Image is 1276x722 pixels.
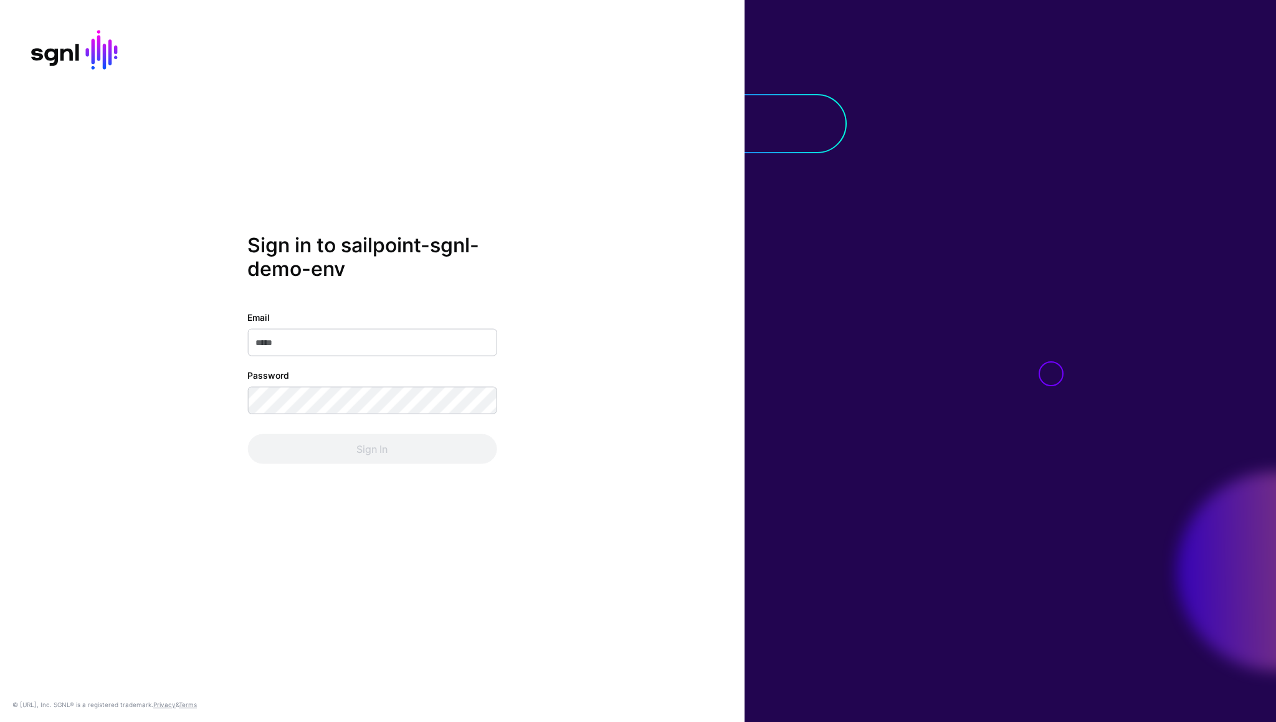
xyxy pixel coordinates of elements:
[12,700,197,710] div: © [URL], Inc. SGNL® is a registered trademark. &
[153,701,176,708] a: Privacy
[179,701,197,708] a: Terms
[247,311,270,324] label: Email
[247,369,289,382] label: Password
[247,233,497,281] h2: Sign in to sailpoint-sgnl-demo-env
